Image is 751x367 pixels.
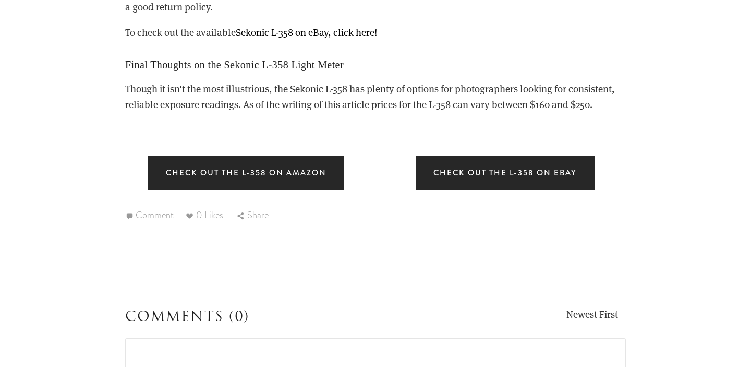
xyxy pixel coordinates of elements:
h2: Final Thoughts on the Sekonic L-358 Light Meter [125,58,626,71]
a: Check out the L-358 on Ebay [416,156,595,190]
span: 0 Likes [185,208,223,221]
p: Though it isn't the most illustrious, the Sekonic L-358 has plenty of options for photographers l... [125,81,626,113]
a: Check out the L-358 on Amazon [148,156,344,190]
a: Comment [125,208,174,224]
a: Sekonic L-358 on eBay, click here! [236,26,378,39]
span: Comments (0) [125,307,249,327]
div: Share [237,208,269,224]
p: To check out the available [125,25,626,40]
